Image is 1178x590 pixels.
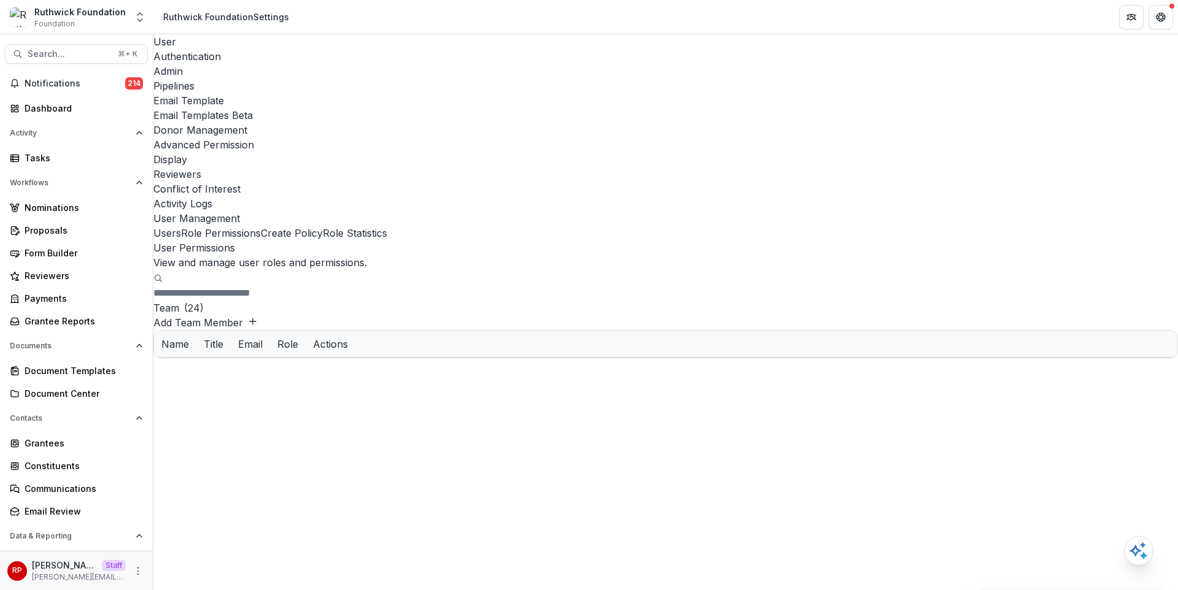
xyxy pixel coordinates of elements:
span: Contacts [10,414,131,423]
div: Name [154,337,196,351]
button: Create Policy [261,226,323,240]
div: Document Center [25,387,138,400]
div: Reviewers [25,269,138,282]
div: Email [231,331,270,357]
button: Notifications214 [5,74,148,93]
span: Workflows [10,178,131,187]
span: Activity [10,129,131,137]
button: Role Statistics [323,226,387,240]
a: Communications [5,478,148,499]
a: Reviewers [5,266,148,286]
a: Display [153,152,1178,167]
a: Conflict of Interest [153,182,1178,196]
div: Email [231,337,270,351]
button: Open Contacts [5,408,148,428]
a: Dashboard [5,98,148,118]
a: Email Review [5,501,148,521]
div: Grantee Reports [25,315,138,328]
button: Open Activity [5,123,148,143]
div: Name [154,331,196,357]
img: Ruthwick Foundation [10,7,29,27]
button: Open Workflows [5,173,148,193]
a: User [153,34,1178,49]
button: Open entity switcher [131,5,148,29]
a: Nominations [5,197,148,218]
a: Pipelines [153,79,1178,93]
button: Open AI Assistant [1124,536,1153,565]
div: Constituents [25,459,138,472]
div: Dashboard [25,102,138,115]
a: Email Template [153,93,1178,108]
button: More [131,564,145,578]
h2: User Permissions [153,240,1178,255]
button: Role Permissions [181,226,261,240]
div: ⌘ + K [115,47,140,61]
button: Open Documents [5,336,148,356]
div: Role [270,331,306,357]
a: Admin [153,64,1178,79]
button: Get Help [1149,5,1173,29]
a: Reviewers [153,167,1178,182]
a: Tasks [5,148,148,168]
div: Title [196,337,231,351]
a: Document Templates [5,361,148,381]
div: Actions [306,337,355,351]
span: Data & Reporting [10,532,131,540]
span: Notifications [25,79,125,89]
div: Grantees [25,437,138,450]
span: Foundation [34,18,75,29]
a: Constituents [5,456,148,476]
a: Email Templates Beta [153,108,1178,123]
div: Email Templates [153,108,1178,123]
div: Ruthwick Foundation Settings [163,10,289,23]
p: ( 24 ) [184,301,204,315]
p: User Management [153,211,1178,226]
div: Communications [25,482,138,495]
div: Proposals [25,224,138,237]
a: Authentication [153,49,1178,64]
div: Actions [306,331,355,357]
p: Staff [102,560,126,571]
button: Users [153,226,181,240]
div: Nominations [25,201,138,214]
a: Donor Management [153,123,1178,137]
p: View and manage user roles and permissions. [153,255,1178,270]
span: 214 [125,77,143,90]
span: Beta [232,109,253,121]
a: Grantees [5,433,148,453]
div: Ruthwick Foundation [34,6,126,18]
a: Grantee Reports [5,311,148,331]
a: Activity Logs [153,196,1178,211]
span: Search... [28,49,110,59]
p: [PERSON_NAME] [32,559,97,572]
button: Add Team Member [153,315,258,330]
p: [PERSON_NAME][EMAIL_ADDRESS][DOMAIN_NAME] [32,572,126,583]
span: Documents [10,342,131,350]
a: Document Center [5,383,148,404]
div: Document Templates [25,364,138,377]
button: Search... [5,44,148,64]
h2: Team [153,301,179,315]
a: Form Builder [5,243,148,263]
a: Proposals [5,220,148,240]
a: Payments [5,288,148,308]
div: Payments [25,292,138,305]
button: Partners [1119,5,1144,29]
a: Advanced Permission [153,137,1178,152]
div: Title [196,331,231,357]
